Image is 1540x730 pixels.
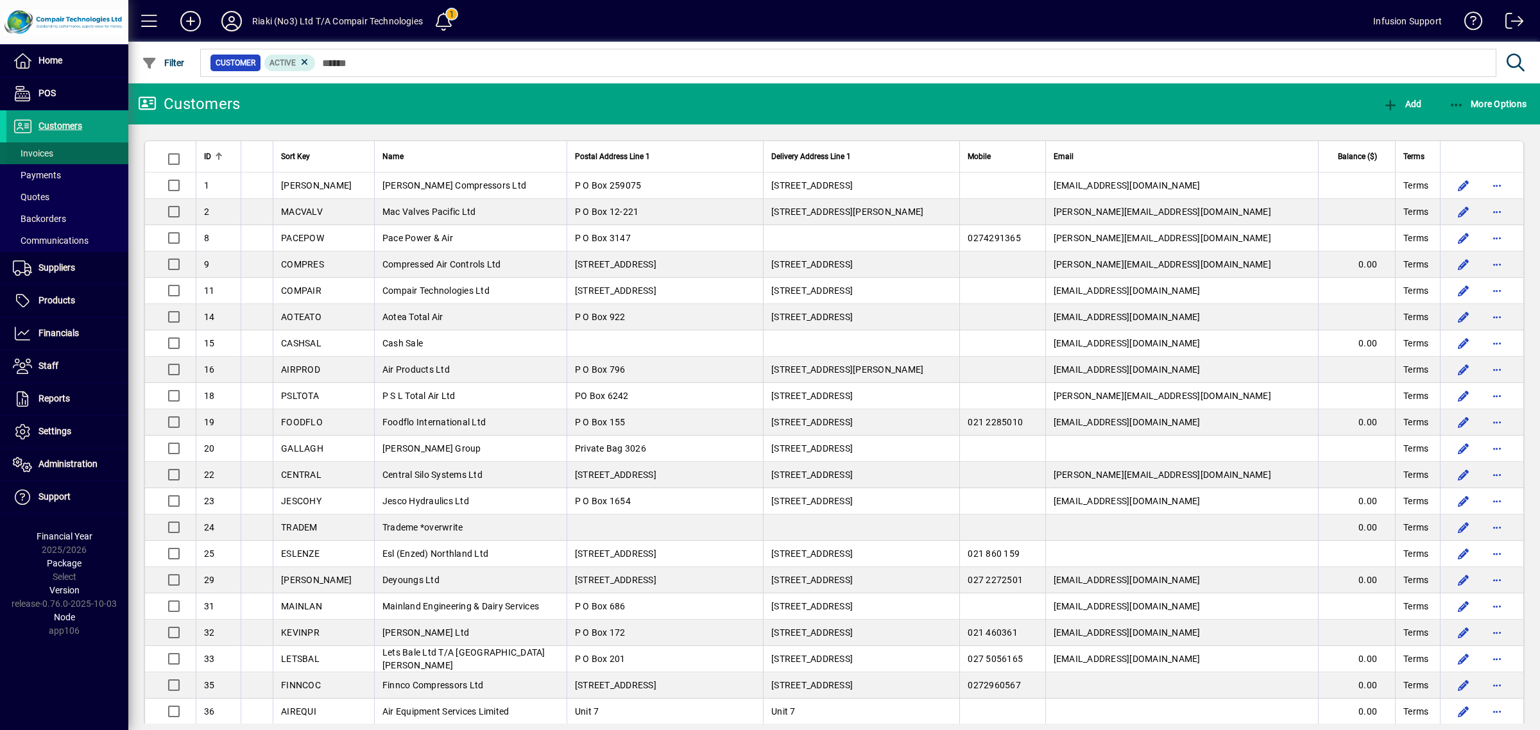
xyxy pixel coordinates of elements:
span: [EMAIL_ADDRESS][DOMAIN_NAME] [1054,312,1201,322]
button: Edit [1453,517,1474,538]
span: [STREET_ADDRESS] [575,575,656,585]
button: More options [1487,570,1507,590]
button: More options [1487,438,1507,459]
td: 0.00 [1318,672,1395,699]
a: POS [6,78,128,110]
span: Terms [1403,705,1428,718]
span: [EMAIL_ADDRESS][DOMAIN_NAME] [1054,338,1201,348]
button: More options [1487,543,1507,564]
span: Email [1054,149,1074,164]
span: Postal Address Line 1 [575,149,650,164]
span: 24 [204,522,215,532]
span: 8 [204,233,209,243]
span: Settings [38,426,71,436]
span: 11 [204,285,215,296]
span: 29 [204,575,215,585]
td: 0.00 [1318,330,1395,357]
span: 0272960567 [968,680,1021,690]
span: [STREET_ADDRESS] [771,391,853,401]
span: Suppliers [38,262,75,273]
span: MACVALV [281,207,323,217]
div: Balance ($) [1326,149,1389,164]
span: CASHSAL [281,338,321,348]
span: Support [38,491,71,502]
span: 36 [204,706,215,717]
span: P S L Total Air Ltd [382,391,456,401]
button: Edit [1453,280,1474,301]
span: Terms [1403,547,1428,560]
span: [PERSON_NAME][EMAIL_ADDRESS][DOMAIN_NAME] [1054,391,1271,401]
span: P O Box 922 [575,312,626,322]
button: More options [1487,649,1507,669]
button: More options [1487,386,1507,406]
a: Financials [6,318,128,350]
span: [PERSON_NAME] [281,575,352,585]
span: [STREET_ADDRESS][PERSON_NAME] [771,207,923,217]
span: Air Products Ltd [382,364,450,375]
td: 0.00 [1318,514,1395,541]
span: Terms [1403,442,1428,455]
span: 021 2285010 [968,417,1023,427]
span: Communications [13,235,89,246]
button: More options [1487,280,1507,301]
span: P O Box 12-221 [575,207,639,217]
span: [EMAIL_ADDRESS][DOMAIN_NAME] [1054,575,1201,585]
span: Sort Key [281,149,310,164]
a: Home [6,45,128,77]
button: Edit [1453,201,1474,222]
span: P O Box 201 [575,654,626,664]
span: P O Box 172 [575,627,626,638]
span: [EMAIL_ADDRESS][DOMAIN_NAME] [1054,285,1201,296]
span: Terms [1403,284,1428,297]
span: 32 [204,627,215,638]
span: 1 [204,180,209,191]
span: Terms [1403,258,1428,271]
span: GALLAGH [281,443,323,454]
span: Terms [1403,310,1428,323]
span: 18 [204,391,215,401]
span: Unit 7 [575,706,599,717]
span: Backorders [13,214,66,224]
span: Cash Sale [382,338,423,348]
a: Suppliers [6,252,128,284]
span: Jesco Hydraulics Ltd [382,496,469,506]
span: TRADEM [281,522,318,532]
td: 0.00 [1318,646,1395,672]
span: Compressed Air Controls Ltd [382,259,501,269]
span: Staff [38,361,58,371]
span: PSLTOTA [281,391,319,401]
button: Edit [1453,622,1474,643]
span: 20 [204,443,215,454]
span: More Options [1449,99,1527,109]
button: Edit [1453,175,1474,196]
span: [PERSON_NAME][EMAIL_ADDRESS][DOMAIN_NAME] [1054,233,1271,243]
span: AOTEATO [281,312,321,322]
span: Customers [38,121,82,131]
span: Terms [1403,573,1428,586]
span: [STREET_ADDRESS] [771,180,853,191]
button: Edit [1453,570,1474,590]
span: Terms [1403,149,1425,164]
span: 0274291365 [968,233,1021,243]
button: Edit [1453,701,1474,722]
span: AIREQUI [281,706,316,717]
td: 0.00 [1318,699,1395,725]
button: Edit [1453,254,1474,275]
span: Customer [216,56,255,69]
button: Edit [1453,386,1474,406]
span: Delivery Address Line 1 [771,149,851,164]
button: More options [1487,359,1507,380]
button: Add [1380,92,1425,115]
span: P O Box 686 [575,601,626,611]
span: PACEPOW [281,233,324,243]
span: Esl (Enzed) Northland Ltd [382,548,488,559]
a: Payments [6,164,128,186]
span: [STREET_ADDRESS] [771,443,853,454]
button: Edit [1453,649,1474,669]
button: More options [1487,622,1507,643]
span: [STREET_ADDRESS] [771,312,853,322]
div: Infusion Support [1373,11,1442,31]
span: Foodflo International Ltd [382,417,486,427]
span: Pace Power & Air [382,233,453,243]
td: 0.00 [1318,488,1395,514]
